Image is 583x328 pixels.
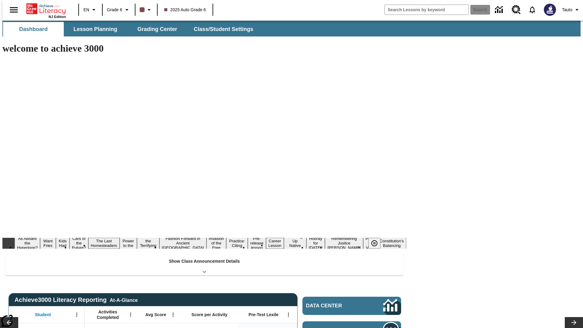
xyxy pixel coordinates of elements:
span: 2025 Auto Grade 6 [164,7,206,13]
button: Slide 13 Cooking Up Native Traditions [284,233,306,253]
button: Slide 7 Attack of the Terrifying Tomatoes [137,233,159,253]
button: Select a new avatar [540,2,560,18]
button: Language: EN, Select a language [81,4,100,15]
span: Pre-Test Lexile [249,312,279,317]
span: Achieve3000 Literacy Reporting [15,296,138,303]
img: Avatar [544,4,556,16]
a: Home [26,3,66,15]
span: Data Center [306,303,363,309]
button: Grade: Grade 6, Select a grade [104,4,133,15]
button: Slide 2 Do You Want Fries With That? [40,229,56,258]
button: Lesson Planning [65,22,126,36]
button: Slide 6 Solar Power to the People [120,233,137,253]
button: Open Menu [126,310,135,319]
button: Slide 11 Pre-release lesson [248,235,266,251]
a: Resource Center, Will open in new tab [508,2,524,18]
div: SubNavbar [2,21,581,36]
button: Slide 14 Hooray for Constitution Day! [306,235,325,251]
button: Grading Center [127,22,188,36]
button: Dashboard [3,22,64,36]
h1: welcome to achieve 3000 [2,43,406,54]
span: EN [84,7,89,13]
a: Data Center [491,2,508,18]
span: Tauto [562,7,572,13]
button: Slide 4 Cars of the Future? [70,235,88,251]
button: Lesson carousel, Next [565,317,583,328]
button: Slide 5 The Last Homesteaders [88,238,120,249]
div: Home [26,2,66,19]
button: Pause [368,238,380,249]
button: Class/Student Settings [189,22,258,36]
button: Open Menu [169,310,178,319]
span: Activities Completed [88,309,128,320]
button: Slide 10 Mixed Practice: Citing Evidence [226,233,248,253]
div: Pause [368,238,387,249]
span: Grade 6 [107,7,122,13]
button: Open Menu [72,310,81,319]
button: Open Menu [284,310,293,319]
button: Open side menu [5,1,23,19]
p: Show Class Announcement Details [169,258,240,265]
div: SubNavbar [2,22,259,36]
span: Avg Score [145,312,166,317]
div: At-A-Glance [110,296,138,303]
button: Slide 1 All Aboard the Hyperloop? [15,235,40,251]
span: Student [35,312,51,317]
span: NJ Edition [49,15,66,19]
input: search field [385,5,469,15]
button: Slide 12 Career Lesson [266,238,284,249]
a: Data Center [302,297,401,315]
span: Score per Activity [192,312,228,317]
button: Class color is dark brown. Change class color [137,4,155,15]
a: Notifications [524,2,540,18]
button: Slide 8 Fashion Forward in Ancient Rome [159,235,206,251]
button: Slide 9 The Invasion of the Free CD [206,231,227,255]
button: Profile/Settings [560,4,583,15]
div: Show Class Announcement Details [5,255,403,275]
button: Slide 16 Point of View [363,235,377,251]
button: Slide 3 Dirty Jobs Kids Had To Do [56,229,70,258]
button: Slide 15 Remembering Justice O'Connor [325,235,363,251]
button: Slide 17 The Constitution's Balancing Act [377,233,406,253]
